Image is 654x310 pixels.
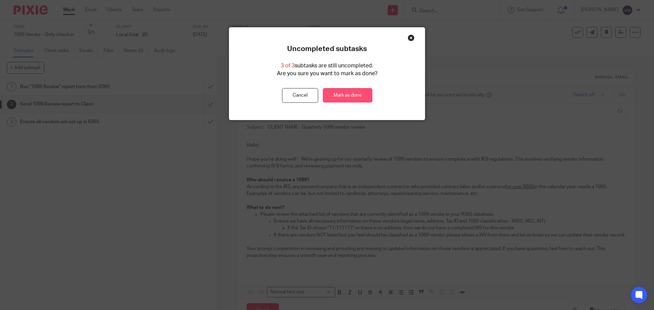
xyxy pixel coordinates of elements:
[408,34,415,41] div: Close this dialog window
[277,70,377,78] p: Are you sure you want to mark as done?
[287,45,367,53] p: Uncompleted subtasks
[281,62,373,70] p: subtasks are still uncompleted.
[323,88,372,103] a: Mark as done
[282,88,318,103] button: Cancel
[281,63,295,68] span: 3 of 3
